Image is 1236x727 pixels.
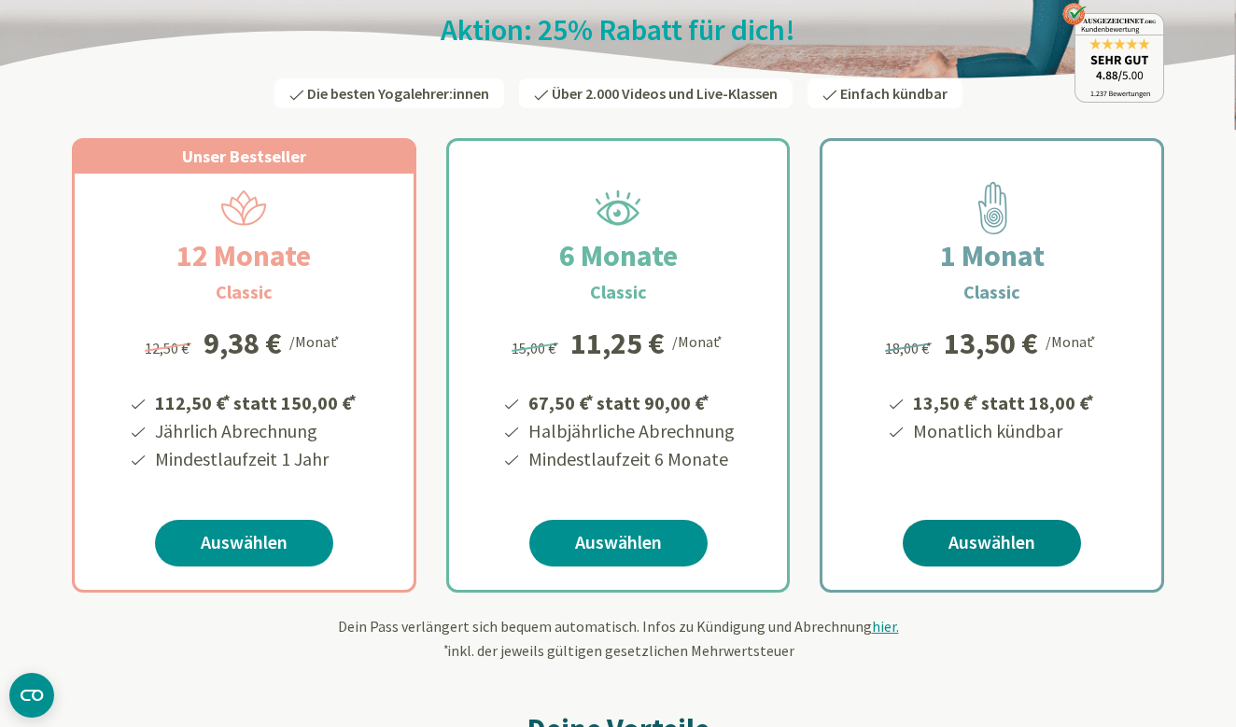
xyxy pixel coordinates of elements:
span: inkl. der jeweils gültigen gesetzlichen Mehrwertsteuer [442,641,794,660]
li: 67,50 € statt 90,00 € [526,385,735,417]
span: Einfach kündbar [840,84,948,103]
li: Monatlich kündbar [910,417,1097,445]
img: ausgezeichnet_badge.png [1062,3,1164,103]
div: /Monat [1046,329,1099,353]
h2: 1 Monat [895,233,1089,278]
a: Auswählen [903,520,1081,566]
div: 11,25 € [570,329,665,358]
a: Auswählen [529,520,708,566]
h3: Classic [963,278,1020,306]
h2: Aktion: 25% Rabatt für dich! [72,11,1164,49]
a: Auswählen [155,520,333,566]
div: 13,50 € [944,329,1038,358]
li: Halbjährliche Abrechnung [526,417,735,445]
div: Dein Pass verlängert sich bequem automatisch. Infos zu Kündigung und Abrechnung [72,615,1164,662]
li: Mindestlaufzeit 6 Monate [526,445,735,473]
span: Die besten Yogalehrer:innen [307,84,489,103]
div: /Monat [672,329,725,353]
span: Über 2.000 Videos und Live-Klassen [552,84,778,103]
span: Unser Bestseller [182,146,306,167]
h3: Classic [590,278,647,306]
li: 13,50 € statt 18,00 € [910,385,1097,417]
span: 15,00 € [512,339,561,357]
span: 18,00 € [885,339,934,357]
div: /Monat [289,329,343,353]
h3: Classic [216,278,273,306]
h2: 12 Monate [132,233,356,278]
div: 9,38 € [204,329,282,358]
span: hier. [872,617,899,636]
li: Mindestlaufzeit 1 Jahr [152,445,359,473]
h2: 6 Monate [514,233,723,278]
span: 12,50 € [145,339,194,357]
li: 112,50 € statt 150,00 € [152,385,359,417]
button: CMP-Widget öffnen [9,673,54,718]
li: Jährlich Abrechnung [152,417,359,445]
